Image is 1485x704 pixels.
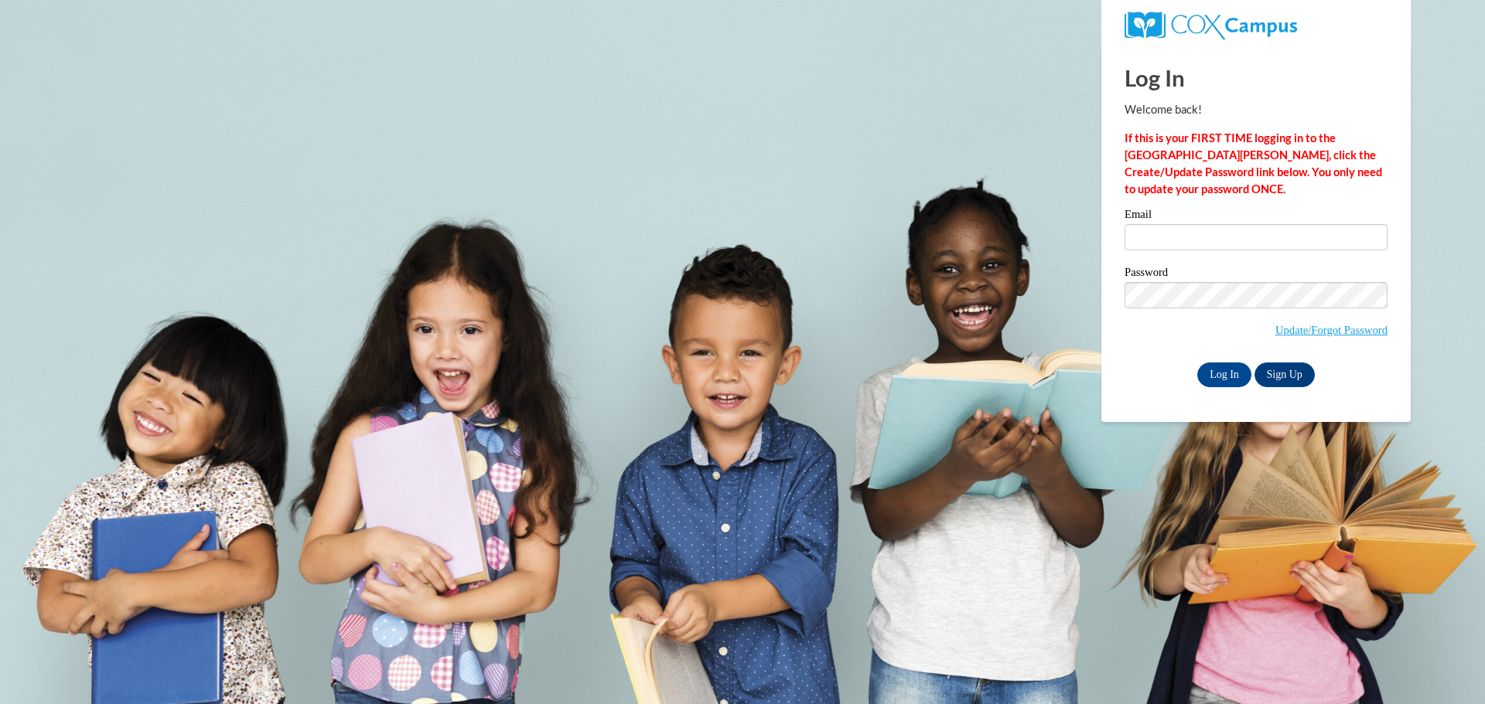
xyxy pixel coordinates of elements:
strong: If this is your FIRST TIME logging in to the [GEOGRAPHIC_DATA][PERSON_NAME], click the Create/Upd... [1125,131,1382,196]
img: COX Campus [1125,12,1297,39]
a: Update/Forgot Password [1275,324,1388,336]
input: Log In [1197,362,1251,387]
label: Email [1125,209,1388,224]
a: Sign Up [1255,362,1315,387]
a: COX Campus [1125,18,1297,31]
label: Password [1125,267,1388,282]
h1: Log In [1125,62,1388,94]
p: Welcome back! [1125,101,1388,118]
